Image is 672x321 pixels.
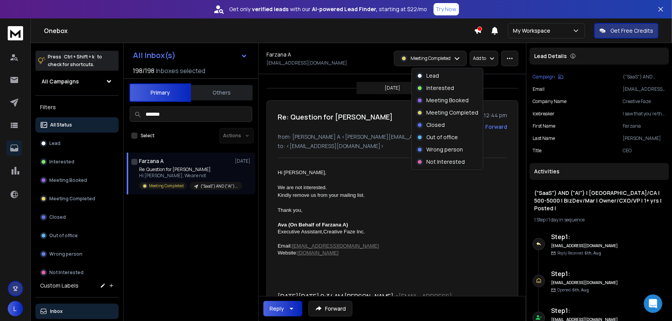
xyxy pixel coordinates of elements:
p: Add to [473,55,486,62]
p: CEO [623,148,666,154]
p: ("SaaS") AND ("AI") | [GEOGRAPHIC_DATA]/CA | 500-5000 | BizDev/Mar | Owner/CXO/VP | 1+ yrs | Post... [201,183,238,189]
h6: Step 1 : [551,232,618,241]
h3: Filters [35,102,119,113]
p: Meeting Booked [426,96,469,104]
p: Interested [426,84,454,92]
strong: verified leads [252,5,289,13]
h6: Step 1 : [551,306,618,315]
button: Forward [308,301,352,316]
p: Creative Faze [623,98,666,105]
label: Select [141,133,154,139]
p: First Name [533,123,555,129]
p: Not Interested [49,269,84,276]
span: Email: [278,243,292,249]
p: Out of office [426,133,458,141]
h1: ("SaaS") AND ("AI") | [GEOGRAPHIC_DATA]/CA | 500-5000 | BizDev/Mar | Owner/CXO/VP | 1+ yrs | Post... [534,189,664,212]
p: Last Name [533,135,555,141]
div: Hi [PERSON_NAME], [278,169,501,176]
p: Re: Question for [PERSON_NAME] [139,166,231,173]
p: Email [533,86,545,92]
p: Try Now [436,5,457,13]
p: [DATE] : 12:44 pm [461,111,507,119]
div: Forward [485,123,507,131]
p: Press to check for shortcuts. [48,53,102,68]
p: Closed [49,214,66,220]
p: Get only with our starting at $22/mo [230,5,427,13]
p: Farzana [623,123,666,129]
p: Lead [49,140,60,146]
h1: Farzana A [139,157,164,165]
p: Wrong person [49,251,82,257]
h3: Inboxes selected [156,66,205,75]
p: Meeting Completed [426,109,478,116]
p: [EMAIL_ADDRESS][DOMAIN_NAME] [266,60,347,66]
div: Activities [530,163,669,180]
p: Opened [557,287,589,293]
span: 1 day in sequence [548,216,585,223]
h1: Farzana A [266,51,291,58]
h1: Re: Question for [PERSON_NAME] [278,111,393,122]
h3: Custom Labels [40,282,79,289]
span: 198 / 198 [133,66,154,75]
p: Lead [426,72,439,80]
p: [EMAIL_ADDRESS][DOMAIN_NAME] [623,86,666,92]
p: Out of office [49,233,78,239]
p: Meeting Completed [49,196,95,202]
p: Campaign [533,74,555,80]
p: Hi [PERSON_NAME], We are not [139,173,231,179]
button: Others [191,84,253,101]
span: 1 Step [534,216,546,223]
h6: Step 1 : [551,269,618,278]
p: Meeting Booked [49,177,87,183]
span: L [8,301,23,316]
p: Company Name [533,98,566,105]
img: logo [8,26,23,40]
p: Closed [426,121,445,129]
div: Kindly remove us from your mailing list. [278,191,501,199]
p: Lead Details [534,52,567,60]
span: [DOMAIN_NAME] [298,250,339,256]
span: [EMAIL_ADDRESS][DOMAIN_NAME] [292,243,379,249]
h1: Onebox [44,26,474,35]
p: [DATE] [235,158,252,164]
p: All Status [50,122,72,128]
p: ("SaaS") AND ("AI") | [GEOGRAPHIC_DATA]/CA | 500-5000 | BizDev/Mar | Owner/CXO/VP | 1+ yrs | Post... [623,74,666,80]
div: | [534,217,664,223]
div: Reply [270,305,284,313]
p: Reply Received [557,250,601,256]
p: Wrong person [426,146,463,153]
button: Primary [129,83,191,102]
div: We are not interested. [278,184,501,191]
p: I saw that you're the CEO at Creative Faze. I just helped a similar tech agency book meetings wit... [623,111,666,117]
h1: All Campaigns [42,78,79,85]
span: Ava (On Behalf of Farzana A) [278,222,348,228]
div: Thank you, [278,206,501,214]
h6: [EMAIL_ADDRESS][DOMAIN_NAME] [551,280,618,286]
p: [DATE] [385,85,400,91]
span: Executive Assistant, [278,229,323,235]
span: Ctrl + Shift + k [63,52,96,61]
p: Inbox [50,308,63,314]
strong: AI-powered Lead Finder, [312,5,378,13]
p: to: <[EMAIL_ADDRESS][DOMAIN_NAME]> [278,142,507,150]
p: Get Free Credits [610,27,653,35]
p: Not Interested [426,158,465,166]
div: Open Intercom Messenger [644,294,662,313]
h6: [EMAIL_ADDRESS][DOMAIN_NAME] [551,243,618,249]
span: 6th, Aug [585,250,601,256]
p: [PERSON_NAME] [623,135,666,141]
p: title [533,148,541,154]
span: 6th, Aug [572,287,589,293]
p: Interested [49,159,74,165]
h1: All Inbox(s) [133,52,176,59]
p: Meeting Completed [149,183,184,189]
span: Creative Faze Inc. [323,229,365,235]
div: [DATE][DATE] 9:34 AM [PERSON_NAME] < > wrote: [278,292,501,310]
p: from: [PERSON_NAME] A <[PERSON_NAME][EMAIL_ADDRESS][DOMAIN_NAME]> [278,133,507,141]
p: icebreaker [533,111,555,117]
p: Meeting Completed [411,55,451,62]
span: Website: [278,250,298,256]
p: My Workspace [513,27,553,35]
